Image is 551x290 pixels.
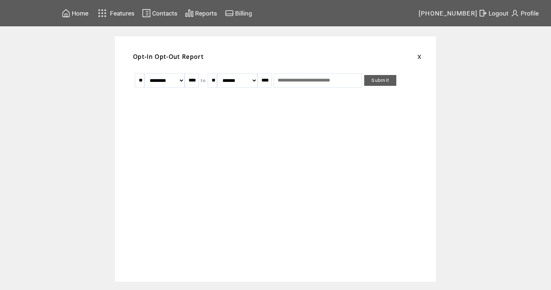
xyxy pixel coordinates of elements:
[141,8,178,19] a: Contacts
[201,78,206,83] span: to
[479,9,487,18] img: exit.svg
[235,10,252,17] span: Billing
[72,10,88,17] span: Home
[225,9,234,18] img: creidtcard.svg
[61,8,89,19] a: Home
[142,9,151,18] img: contacts.svg
[152,10,177,17] span: Contacts
[364,75,396,86] a: Submit
[477,8,510,19] a: Logout
[489,10,508,17] span: Logout
[133,53,204,61] span: Opt-In Opt-Out Report
[95,6,136,20] a: Features
[511,9,519,18] img: profile.svg
[419,10,478,17] span: [PHONE_NUMBER]
[96,7,109,19] img: features.svg
[110,10,135,17] span: Features
[224,8,253,19] a: Billing
[195,10,217,17] span: Reports
[185,9,194,18] img: chart.svg
[521,10,539,17] span: Profile
[510,8,540,19] a: Profile
[62,9,70,18] img: home.svg
[184,8,218,19] a: Reports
